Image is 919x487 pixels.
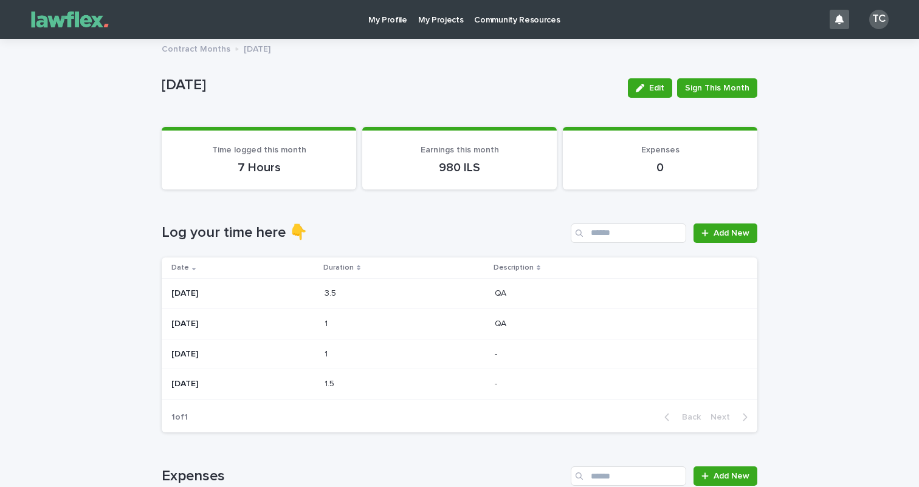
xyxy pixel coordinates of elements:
[711,413,737,421] span: Next
[641,146,680,154] span: Expenses
[162,77,618,94] p: [DATE]
[244,41,270,55] p: [DATE]
[162,308,757,339] tr: [DATE]11 QAQA
[714,472,749,480] span: Add New
[162,468,566,485] h1: Expenses
[714,229,749,237] span: Add New
[685,82,749,94] span: Sign This Month
[325,376,337,389] p: 1.5
[494,261,534,274] p: Description
[325,347,330,359] p: 1
[162,369,757,400] tr: [DATE]1.51.5 --
[869,10,889,29] div: TC
[495,347,500,359] p: -
[495,316,509,329] p: QA
[495,376,500,389] p: -
[171,349,315,359] p: [DATE]
[176,160,342,175] p: 7 Hours
[628,78,672,98] button: Edit
[171,319,315,329] p: [DATE]
[325,316,330,329] p: 1
[655,412,706,423] button: Back
[171,261,189,274] p: Date
[675,413,701,421] span: Back
[162,339,757,369] tr: [DATE]11 --
[162,224,566,242] h1: Log your time here 👇
[694,466,757,486] a: Add New
[212,146,306,154] span: Time logged this month
[421,146,499,154] span: Earnings this month
[495,286,509,299] p: QA
[571,466,686,486] input: Search
[325,286,339,299] p: 3.5
[24,7,115,32] img: Gnvw4qrBSHOAfo8VMhG6
[162,278,757,308] tr: [DATE]3.53.5 QAQA
[162,403,198,432] p: 1 of 1
[171,379,315,389] p: [DATE]
[323,261,354,274] p: Duration
[377,160,542,175] p: 980 ILS
[649,84,664,92] span: Edit
[706,412,757,423] button: Next
[694,223,757,243] a: Add New
[162,41,230,55] p: Contract Months
[571,223,686,243] input: Search
[577,160,743,175] p: 0
[171,288,315,299] p: [DATE]
[677,78,757,98] button: Sign This Month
